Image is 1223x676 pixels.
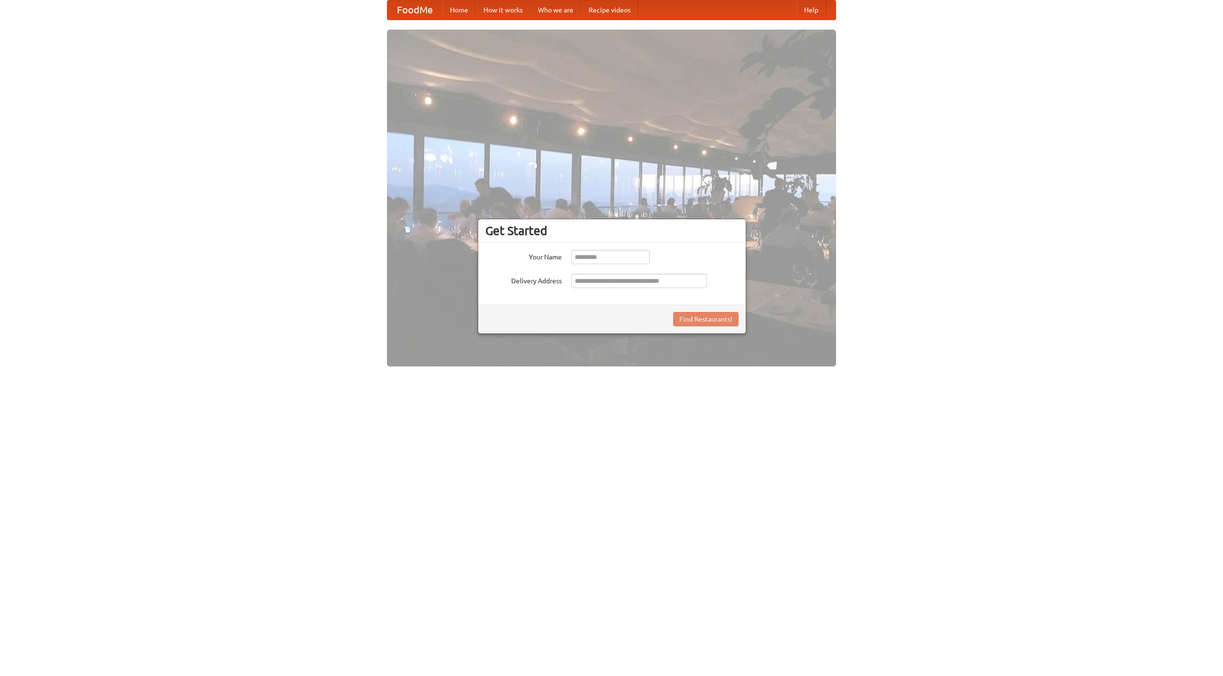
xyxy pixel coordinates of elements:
button: Find Restaurants! [673,312,739,326]
label: Your Name [485,250,562,262]
label: Delivery Address [485,274,562,286]
a: Help [796,0,826,20]
a: How it works [476,0,530,20]
a: Recipe videos [581,0,638,20]
a: FoodMe [387,0,442,20]
h3: Get Started [485,224,739,238]
a: Who we are [530,0,581,20]
a: Home [442,0,476,20]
